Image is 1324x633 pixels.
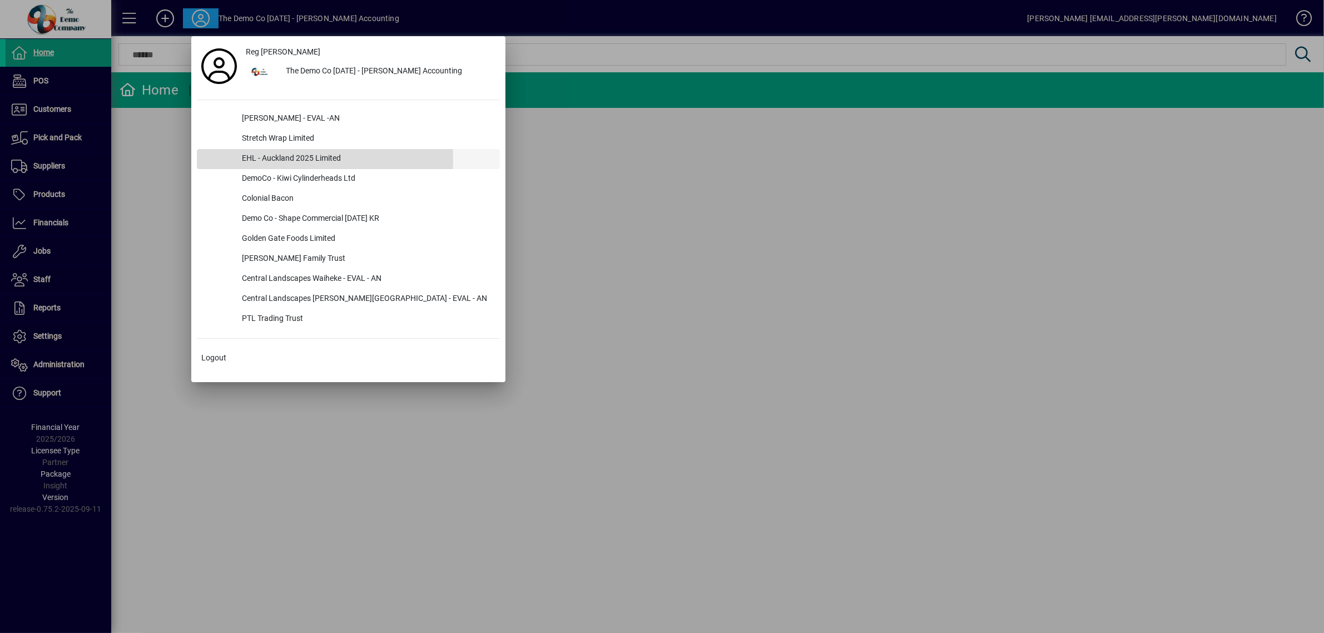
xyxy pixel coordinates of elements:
[233,249,500,269] div: [PERSON_NAME] Family Trust
[233,209,500,229] div: Demo Co - Shape Commercial [DATE] KR
[233,169,500,189] div: DemoCo - Kiwi Cylinderheads Ltd
[197,309,500,329] button: PTL Trading Trust
[197,249,500,269] button: [PERSON_NAME] Family Trust
[201,352,226,364] span: Logout
[233,149,500,169] div: EHL - Auckland 2025 Limited
[197,348,500,368] button: Logout
[233,189,500,209] div: Colonial Bacon
[197,129,500,149] button: Stretch Wrap Limited
[197,109,500,129] button: [PERSON_NAME] - EVAL -AN
[233,129,500,149] div: Stretch Wrap Limited
[197,229,500,249] button: Golden Gate Foods Limited
[241,62,500,82] button: The Demo Co [DATE] - [PERSON_NAME] Accounting
[233,289,500,309] div: Central Landscapes [PERSON_NAME][GEOGRAPHIC_DATA] - EVAL - AN
[197,209,500,229] button: Demo Co - Shape Commercial [DATE] KR
[233,309,500,329] div: PTL Trading Trust
[197,56,241,76] a: Profile
[241,42,500,62] a: Reg [PERSON_NAME]
[233,269,500,289] div: Central Landscapes Waiheke - EVAL - AN
[197,269,500,289] button: Central Landscapes Waiheke - EVAL - AN
[197,189,500,209] button: Colonial Bacon
[246,46,320,58] span: Reg [PERSON_NAME]
[197,169,500,189] button: DemoCo - Kiwi Cylinderheads Ltd
[233,229,500,249] div: Golden Gate Foods Limited
[277,62,500,82] div: The Demo Co [DATE] - [PERSON_NAME] Accounting
[197,289,500,309] button: Central Landscapes [PERSON_NAME][GEOGRAPHIC_DATA] - EVAL - AN
[197,149,500,169] button: EHL - Auckland 2025 Limited
[233,109,500,129] div: [PERSON_NAME] - EVAL -AN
